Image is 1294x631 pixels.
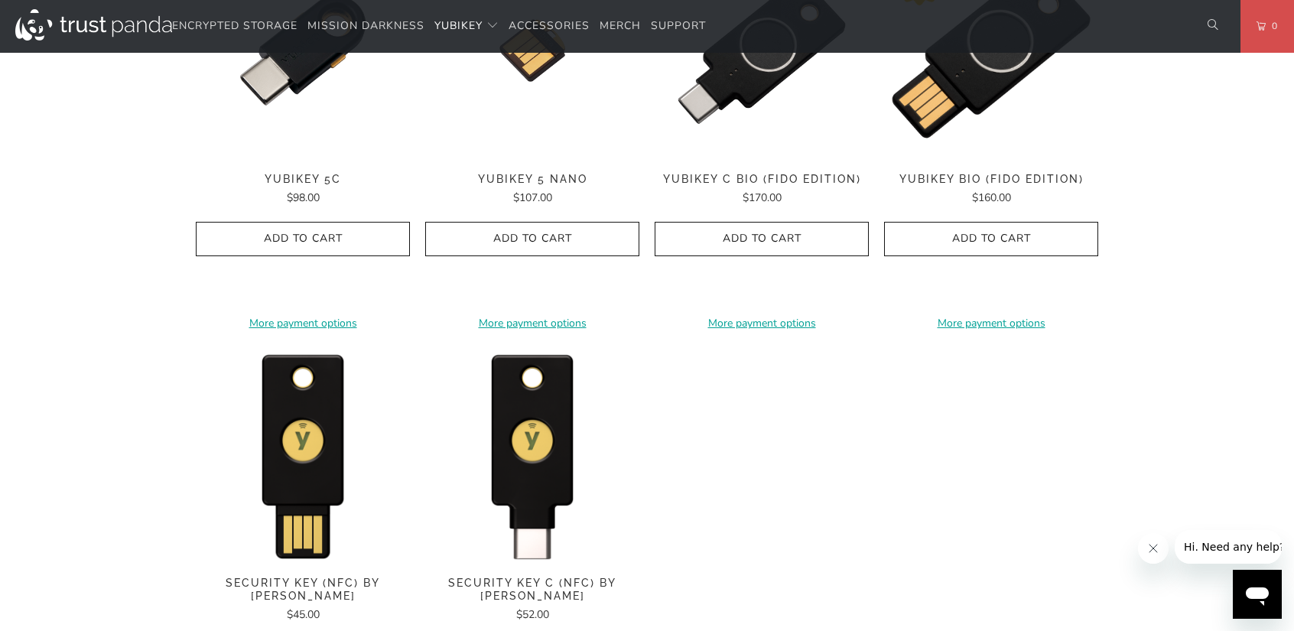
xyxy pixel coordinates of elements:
[425,315,639,332] a: More payment options
[425,577,639,623] a: Security Key C (NFC) by [PERSON_NAME] $52.00
[172,8,297,44] a: Encrypted Storage
[196,577,410,623] a: Security Key (NFC) by [PERSON_NAME] $45.00
[196,577,410,603] span: Security Key (NFC) by [PERSON_NAME]
[651,18,706,33] span: Support
[509,18,590,33] span: Accessories
[884,315,1098,332] a: More payment options
[196,347,410,561] a: Security Key (NFC) by Yubico - Trust Panda Security Key (NFC) by Yubico - Trust Panda
[884,173,1098,186] span: YubiKey Bio (FIDO Edition)
[425,577,639,603] span: Security Key C (NFC) by [PERSON_NAME]
[655,173,869,186] span: YubiKey C Bio (FIDO Edition)
[15,9,172,41] img: Trust Panda Australia
[425,222,639,256] button: Add to Cart
[655,222,869,256] button: Add to Cart
[600,18,641,33] span: Merch
[425,173,639,207] a: YubiKey 5 Nano $107.00
[287,607,320,622] span: $45.00
[1233,570,1282,619] iframe: Button to launch messaging window
[900,233,1082,246] span: Add to Cart
[884,222,1098,256] button: Add to Cart
[196,222,410,256] button: Add to Cart
[1175,530,1282,564] iframe: Message from company
[655,173,869,207] a: YubiKey C Bio (FIDO Edition) $170.00
[425,347,639,561] img: Security Key C (NFC) by Yubico - Trust Panda
[172,8,706,44] nav: Translation missing: en.navigation.header.main_nav
[884,173,1098,207] a: YubiKey Bio (FIDO Edition) $160.00
[196,173,410,207] a: YubiKey 5C $98.00
[441,233,623,246] span: Add to Cart
[655,315,869,332] a: More payment options
[651,8,706,44] a: Support
[9,11,110,23] span: Hi. Need any help?
[434,8,499,44] summary: YubiKey
[516,607,549,622] span: $52.00
[196,347,410,561] img: Security Key (NFC) by Yubico - Trust Panda
[307,18,424,33] span: Mission Darkness
[172,18,297,33] span: Encrypted Storage
[509,8,590,44] a: Accessories
[196,315,410,332] a: More payment options
[600,8,641,44] a: Merch
[1266,18,1278,34] span: 0
[513,190,552,205] span: $107.00
[307,8,424,44] a: Mission Darkness
[1138,533,1169,564] iframe: Close message
[972,190,1011,205] span: $160.00
[671,233,853,246] span: Add to Cart
[196,173,410,186] span: YubiKey 5C
[287,190,320,205] span: $98.00
[425,173,639,186] span: YubiKey 5 Nano
[212,233,394,246] span: Add to Cart
[425,347,639,561] a: Security Key C (NFC) by Yubico - Trust Panda Security Key C (NFC) by Yubico - Trust Panda
[434,18,483,33] span: YubiKey
[743,190,782,205] span: $170.00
